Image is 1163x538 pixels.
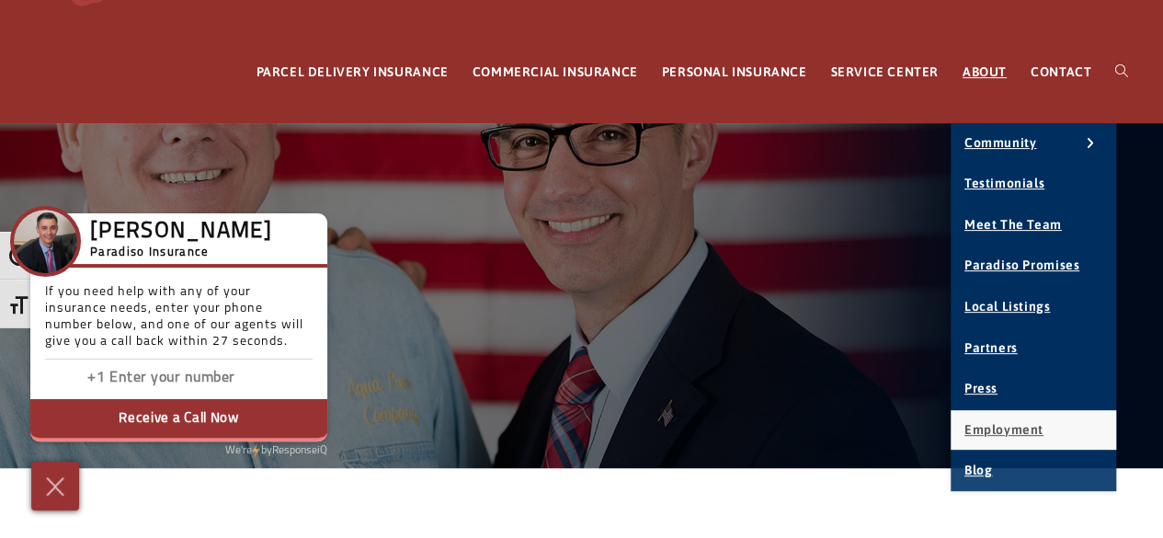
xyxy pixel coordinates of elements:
[964,381,998,395] span: Press
[951,21,1019,123] a: ABOUT
[45,284,313,360] p: If you need help with any of your insurance needs, enter your phone number below, and one of our ...
[964,258,1079,272] span: Paradiso Promises
[951,328,1116,369] a: Partners
[109,365,293,392] input: Enter phone number
[225,445,272,456] span: We're by
[964,463,992,477] span: Blog
[818,21,950,123] a: SERVICE CENTER
[90,243,272,263] h5: Paradiso Insurance
[830,64,938,79] span: SERVICE CENTER
[963,64,1007,79] span: ABOUT
[473,64,638,79] span: COMMERCIAL INSURANCE
[54,365,109,392] input: Enter country code
[650,21,819,123] a: PERSONAL INSURANCE
[951,123,1116,164] a: Community
[1019,21,1103,123] a: CONTACT
[257,64,449,79] span: PARCEL DELIVERY INSURANCE
[30,399,327,441] button: Receive a Call Now
[252,443,260,458] img: Powered by icon
[461,21,650,123] a: COMMERCIAL INSURANCE
[964,135,1036,150] span: Community
[951,451,1116,491] a: Blog
[225,445,327,456] a: We'rePowered by iconbyResponseiQ
[951,287,1116,327] a: Local Listings
[951,205,1116,246] a: Meet the Team
[951,246,1116,286] a: Paradiso Promises
[41,472,69,501] img: Cross icon
[964,299,1050,314] span: Local Listings
[1031,64,1091,79] span: CONTACT
[964,422,1043,437] span: Employment
[951,369,1116,409] a: Press
[951,164,1116,204] a: Testimonials
[964,176,1044,190] span: Testimonials
[245,21,461,123] a: PARCEL DELIVERY INSURANCE
[14,210,77,273] img: Company Icon
[951,410,1116,451] a: Employment
[964,217,1062,232] span: Meet the Team
[964,340,1018,355] span: Partners
[662,64,807,79] span: PERSONAL INSURANCE
[90,224,272,241] h3: [PERSON_NAME]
